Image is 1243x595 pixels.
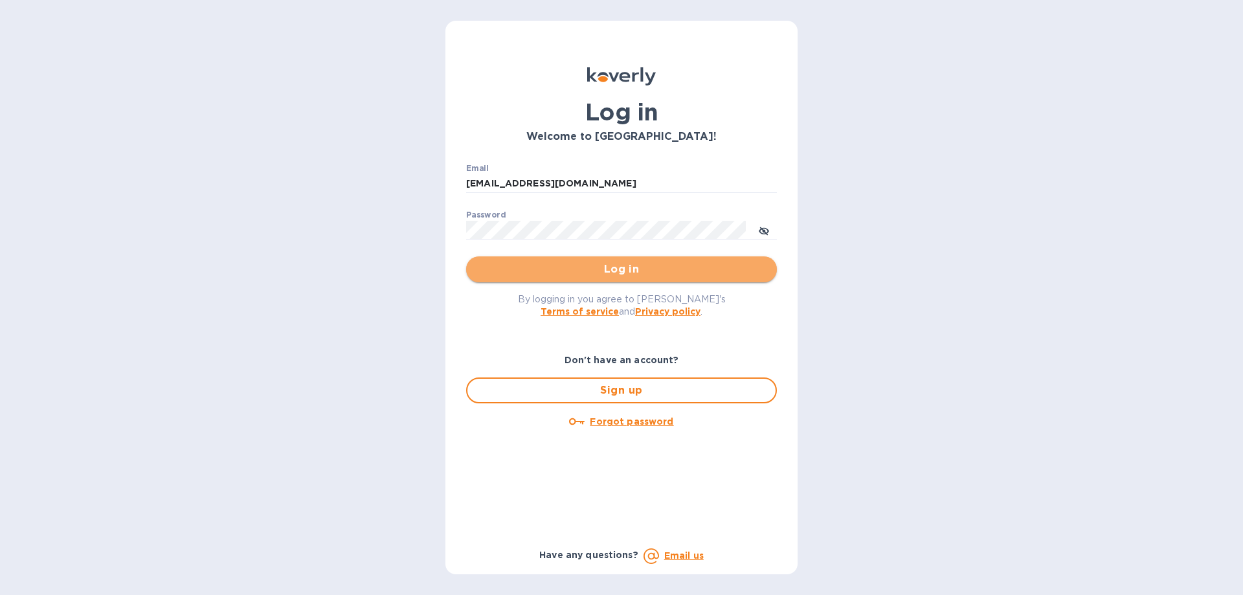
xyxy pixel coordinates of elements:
[664,550,704,561] a: Email us
[466,131,777,143] h3: Welcome to [GEOGRAPHIC_DATA]!
[541,306,619,317] a: Terms of service
[565,355,679,365] b: Don't have an account?
[466,164,489,172] label: Email
[466,377,777,403] button: Sign up
[466,256,777,282] button: Log in
[466,174,777,194] input: Enter email address
[635,306,700,317] a: Privacy policy
[587,67,656,85] img: Koverly
[466,98,777,126] h1: Log in
[476,262,767,277] span: Log in
[518,294,726,317] span: By logging in you agree to [PERSON_NAME]'s and .
[539,550,638,560] b: Have any questions?
[590,416,673,427] u: Forgot password
[751,217,777,243] button: toggle password visibility
[478,383,765,398] span: Sign up
[466,211,506,219] label: Password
